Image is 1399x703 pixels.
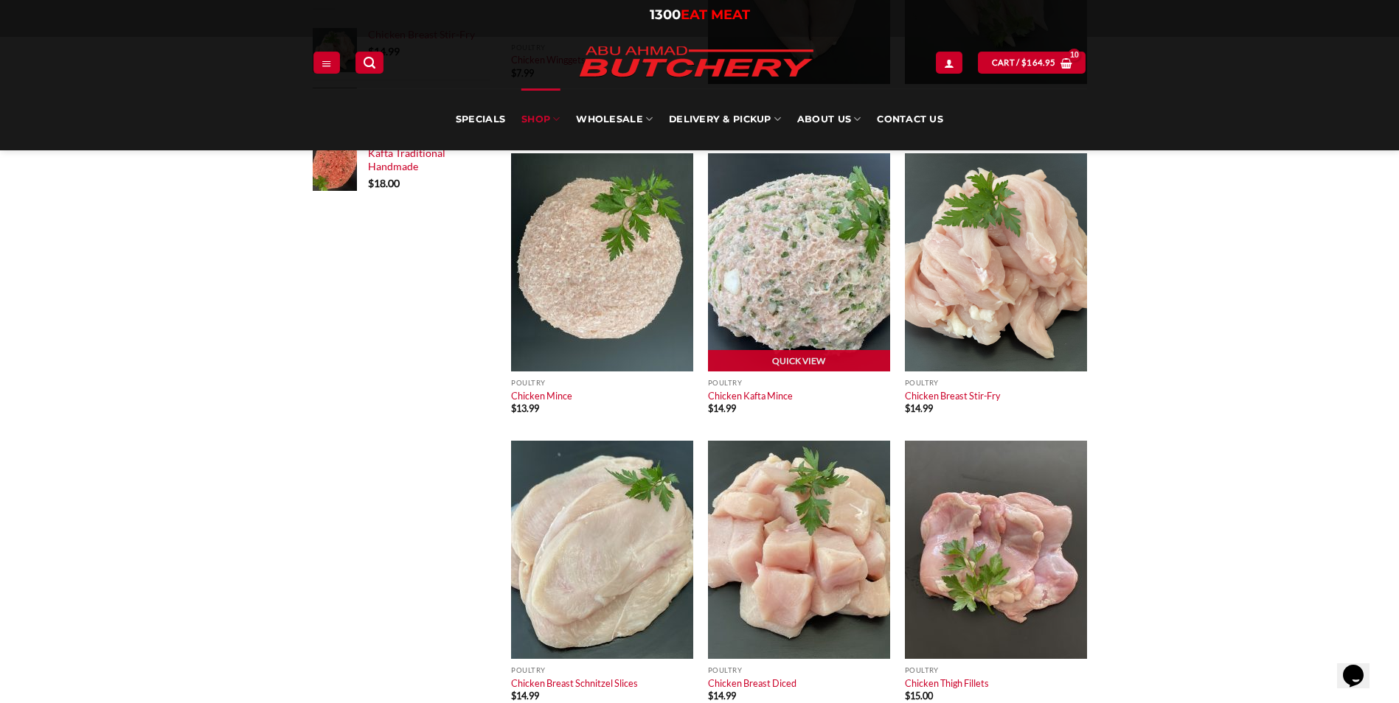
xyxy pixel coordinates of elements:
[1021,56,1027,69] span: $
[905,690,910,702] span: $
[511,153,693,371] img: Chicken Mince
[511,379,693,387] p: Poultry
[708,153,890,371] img: Chicken Kafta Mince
[511,690,539,702] bdi: 14.99
[708,666,890,674] p: Poultry
[1337,644,1384,688] iframe: chat widget
[313,52,340,73] a: Menu
[708,677,796,689] a: Chicken Breast Diced
[708,379,890,387] p: Poultry
[905,690,933,702] bdi: 15.00
[650,7,681,23] span: 1300
[567,37,825,88] img: Abu Ahmad Butchery
[368,177,374,189] span: $
[905,402,933,414] bdi: 14.99
[708,402,736,414] bdi: 14.99
[368,177,400,189] bdi: 18.00
[368,147,445,172] span: Kafta Traditional Handmade
[650,7,750,23] a: 1300EAT MEAT
[978,52,1086,73] a: View cart
[511,677,638,689] a: Chicken Breast Schnitzel Slices
[708,390,793,402] a: Chicken Kafta Mince
[905,379,1087,387] p: Poultry
[355,52,383,73] a: Search
[511,666,693,674] p: Poultry
[456,88,505,150] a: Specials
[511,690,516,702] span: $
[708,441,890,659] img: Chicken-Breast-Diced
[905,441,1087,659] img: Chicken Thigh Fillets
[1021,57,1055,67] bdi: 164.95
[708,350,890,372] a: Quick View
[877,88,943,150] a: Contact Us
[708,690,736,702] bdi: 14.99
[936,52,962,73] a: Login
[992,56,1056,69] span: Cart /
[511,402,539,414] bdi: 13.99
[797,88,861,150] a: About Us
[905,677,989,689] a: Chicken Thigh Fillets
[368,147,490,174] a: Kafta Traditional Handmade
[576,88,653,150] a: Wholesale
[905,402,910,414] span: $
[708,402,713,414] span: $
[905,390,1000,402] a: Chicken Breast Stir-Fry
[905,666,1087,674] p: Poultry
[511,390,572,402] a: Chicken Mince
[521,88,560,150] a: SHOP
[905,153,1087,371] img: Chicken-Breast-Stir-Fry
[669,88,781,150] a: Delivery & Pickup
[681,7,750,23] span: EAT MEAT
[708,690,713,702] span: $
[511,441,693,659] img: Chicken-Breast-Schnitzel-Slices
[511,402,516,414] span: $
